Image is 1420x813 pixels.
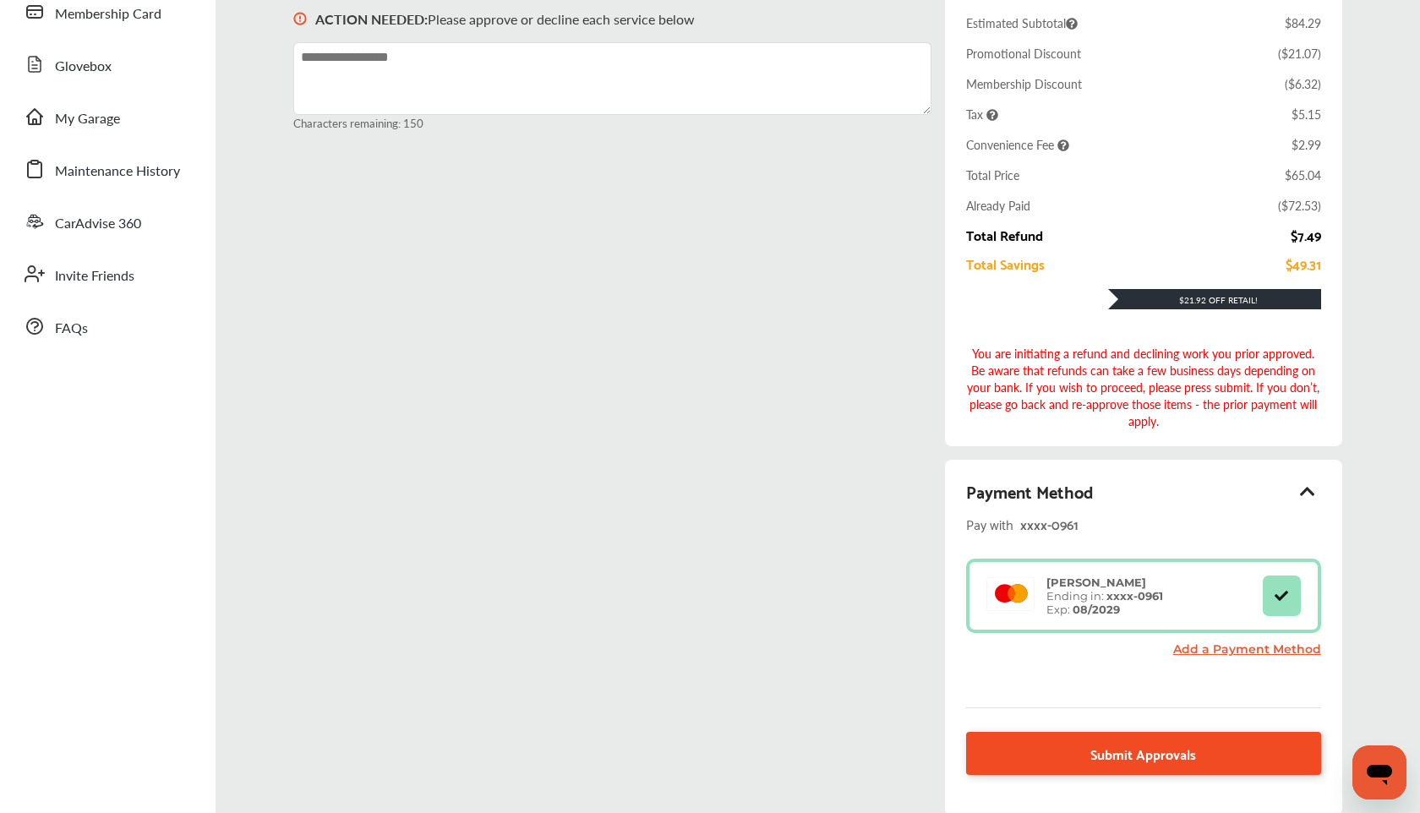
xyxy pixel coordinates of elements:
div: You are initiating a refund and declining work you prior approved. Be aware that refunds can take... [966,345,1321,429]
div: $65.04 [1285,166,1321,183]
span: Invite Friends [55,265,134,287]
span: Tax [966,106,998,123]
div: xxxx- 0961 [1020,512,1232,535]
a: FAQs [15,304,199,348]
a: Add a Payment Method [1173,641,1321,657]
a: My Garage [15,95,199,139]
p: Please approve or decline each service below [315,9,695,29]
div: ( $72.53 ) [1278,197,1321,214]
a: CarAdvise 360 [15,199,199,243]
div: Already Paid [966,197,1030,214]
div: Total Price [966,166,1019,183]
a: Glovebox [15,42,199,86]
span: CarAdvise 360 [55,213,141,235]
span: Submit Approvals [1090,742,1196,765]
div: $21.92 Off Retail! [1108,294,1321,306]
div: $2.99 [1292,136,1321,153]
div: $5.15 [1292,106,1321,123]
span: Convenience Fee [966,136,1069,153]
span: Estimated Subtotal [966,14,1078,31]
div: Total Savings [966,256,1045,271]
div: Membership Discount [966,75,1082,92]
div: ( $21.07 ) [1278,45,1321,62]
span: Pay with [966,512,1013,535]
strong: [PERSON_NAME] [1046,576,1146,589]
span: My Garage [55,108,120,130]
div: Ending in: Exp: [1038,576,1171,616]
a: Maintenance History [15,147,199,191]
div: $49.31 [1286,256,1321,271]
span: Glovebox [55,56,112,78]
a: Submit Approvals [966,732,1321,775]
span: FAQs [55,318,88,340]
a: Invite Friends [15,252,199,296]
div: Payment Method [966,477,1321,505]
div: Promotional Discount [966,45,1081,62]
small: Characters remaining: 150 [293,115,931,131]
span: Maintenance History [55,161,180,183]
div: Total Refund [966,227,1043,243]
div: ( $6.32 ) [1285,75,1321,92]
strong: xxxx- 0961 [1106,589,1163,603]
div: $84.29 [1285,14,1321,31]
b: ACTION NEEDED : [315,9,428,29]
strong: 08/2029 [1073,603,1120,616]
iframe: Button to launch messaging window [1352,745,1406,799]
div: $7.49 [1291,227,1321,243]
span: Membership Card [55,3,161,25]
